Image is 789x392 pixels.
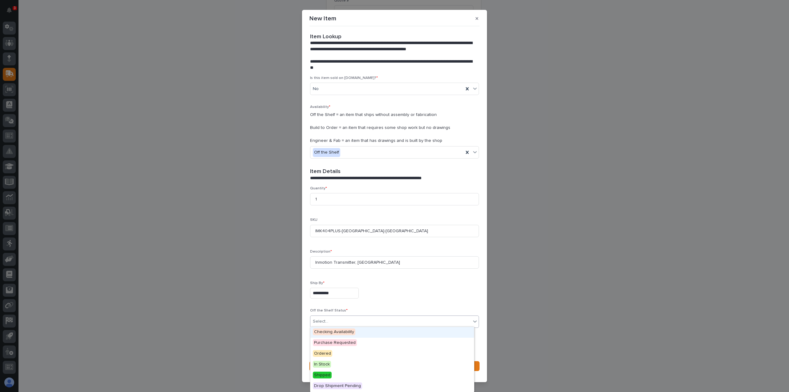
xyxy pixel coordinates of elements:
div: Select... [313,318,328,325]
button: Save [309,361,480,371]
h2: Item Details [310,168,341,175]
span: Off the Shelf Status [310,309,348,312]
div: In Stock [310,359,474,370]
span: Purchase Requested [313,339,357,346]
div: Checking Availability [310,327,474,338]
span: Ship By [310,281,325,285]
h2: Item Lookup [310,34,341,40]
div: Ordered [310,349,474,359]
span: Drop Shipment Pending [313,382,362,389]
p: New Item [309,15,336,22]
p: Off the Shelf = an item that ships without assembly or fabrication Build to Order = an item that ... [310,112,479,144]
span: Checking Availability [313,328,355,335]
span: In Stock [313,361,331,368]
span: Description [310,250,332,254]
span: Is this item sold on [DOMAIN_NAME]? [310,76,378,80]
div: Drop Shipment Pending [310,381,474,392]
span: Quantity [310,187,327,190]
div: Shipped [310,370,474,381]
span: Ordered [313,350,332,357]
div: Purchase Requested [310,338,474,349]
span: No [313,86,319,92]
span: Shipped [313,372,332,378]
span: Availability [310,105,330,109]
div: Off the Shelf [313,148,340,157]
span: SKU [310,218,317,222]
